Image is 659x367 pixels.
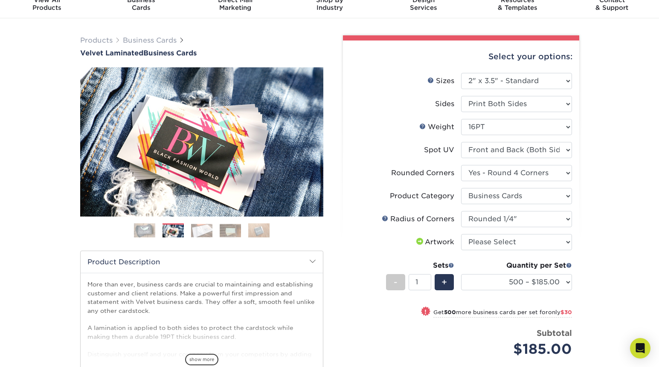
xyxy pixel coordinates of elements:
[391,168,454,178] div: Rounded Corners
[382,214,454,224] div: Radius of Corners
[80,49,323,57] h1: Business Cards
[415,237,454,247] div: Artwork
[630,338,650,358] div: Open Intercom Messenger
[424,145,454,155] div: Spot UV
[435,99,454,109] div: Sides
[433,309,572,318] small: Get more business cards per set for
[80,49,323,57] a: Velvet LaminatedBusiness Cards
[537,328,572,338] strong: Subtotal
[191,224,212,237] img: Business Cards 03
[467,339,572,359] div: $185.00
[548,309,572,315] span: only
[80,67,323,217] img: Velvet Laminated 02
[394,276,398,289] span: -
[248,223,270,238] img: Business Cards 05
[350,40,572,73] div: Select your options:
[123,36,177,44] a: Business Cards
[390,191,454,201] div: Product Category
[81,251,323,273] h2: Product Description
[163,225,184,238] img: Business Cards 02
[441,276,447,289] span: +
[560,309,572,315] span: $30
[134,220,155,241] img: Business Cards 01
[185,354,218,365] span: show more
[427,76,454,86] div: Sizes
[386,260,454,271] div: Sets
[461,260,572,271] div: Quantity per Set
[444,309,456,315] strong: 500
[424,307,427,316] span: !
[220,224,241,237] img: Business Cards 04
[80,49,143,57] span: Velvet Laminated
[419,122,454,132] div: Weight
[80,36,113,44] a: Products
